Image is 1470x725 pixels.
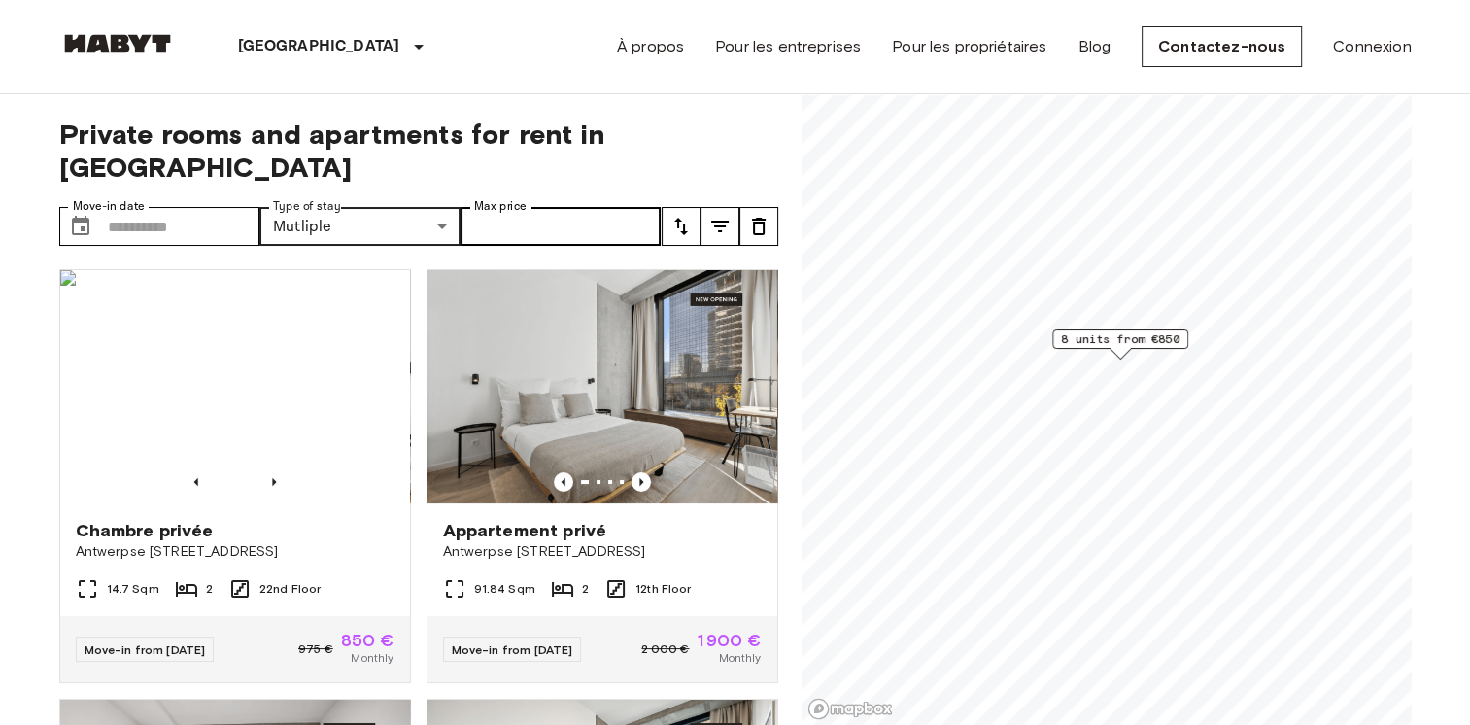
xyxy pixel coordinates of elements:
span: Private rooms and apartments for rent in [GEOGRAPHIC_DATA] [59,118,778,184]
a: Marketing picture of unit BE-23-003-090-002Previous imagePrevious imageChambre privéeAntwerpse [S... [59,269,411,683]
a: Contactez-nous [1142,26,1302,67]
span: 1 900 € [697,632,761,649]
span: 2 [582,580,589,598]
span: 91.84 Sqm [474,580,535,598]
img: Habyt [59,34,176,53]
div: Mutliple [259,207,461,246]
span: Monthly [718,649,761,667]
label: Type of stay [273,198,341,215]
a: À propos [617,35,684,58]
button: tune [701,207,739,246]
span: 975 € [298,640,333,658]
a: Mapbox logo [807,698,893,720]
span: Move-in from [DATE] [452,642,573,657]
span: 12th Floor [635,580,692,598]
button: Previous image [187,472,206,492]
span: 22nd Floor [259,580,322,598]
img: Marketing picture of unit BE-23-003-090-002 [60,270,410,503]
span: 14.7 Sqm [107,580,159,598]
button: Previous image [264,472,284,492]
p: [GEOGRAPHIC_DATA] [238,35,400,58]
a: Blog [1077,35,1111,58]
span: 850 € [341,632,394,649]
span: 2 [206,580,213,598]
img: Marketing picture of unit BE-23-003-045-001 [427,270,777,503]
a: Marketing picture of unit BE-23-003-045-001Previous imagePrevious imageAppartement privéAntwerpse... [427,269,778,683]
a: Pour les entreprises [715,35,861,58]
button: Previous image [632,472,651,492]
button: Choose date [61,207,100,246]
span: Move-in from [DATE] [85,642,206,657]
span: 8 units from €850 [1061,330,1179,348]
span: Antwerpse [STREET_ADDRESS] [76,542,394,562]
a: Pour les propriétaires [892,35,1046,58]
span: Appartement privé [443,519,607,542]
span: Antwerpse [STREET_ADDRESS] [443,542,762,562]
a: Connexion [1333,35,1411,58]
div: Map marker [1052,329,1188,360]
label: Move-in date [73,198,145,215]
span: Monthly [351,649,393,667]
button: tune [662,207,701,246]
button: Previous image [554,472,573,492]
label: Max price [474,198,527,215]
button: tune [739,207,778,246]
span: Chambre privée [76,519,214,542]
span: 2 000 € [641,640,689,658]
